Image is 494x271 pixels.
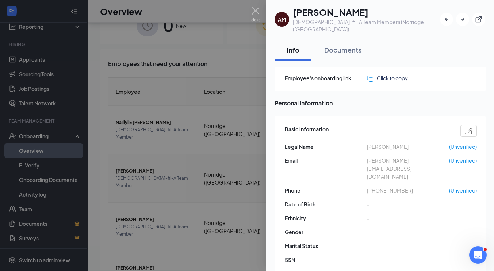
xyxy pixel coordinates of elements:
span: (Unverified) [449,143,477,151]
div: [DEMOGRAPHIC_DATA]-fil-A Team Member at Norridge ([GEOGRAPHIC_DATA]) [293,18,440,33]
span: Phone [285,186,367,194]
span: Employee's onboarding link [285,74,367,82]
div: AM [278,16,286,23]
button: Click to copy [367,74,408,82]
div: Documents [324,45,361,54]
span: - [367,242,449,250]
span: Email [285,156,367,164]
span: [PERSON_NAME][EMAIL_ADDRESS][DOMAIN_NAME] [367,156,449,181]
span: SSN [285,256,367,264]
img: click-to-copy.71757273a98fde459dfc.svg [367,76,373,82]
button: ArrowRight [456,13,469,26]
button: ExternalLink [472,13,485,26]
h1: [PERSON_NAME] [293,6,440,18]
span: - [367,214,449,222]
svg: ArrowRight [459,16,466,23]
span: Basic information [285,125,329,137]
svg: ExternalLink [475,16,482,23]
svg: ArrowLeftNew [443,16,450,23]
div: Info [282,45,304,54]
span: [PHONE_NUMBER] [367,186,449,194]
span: [PERSON_NAME] [367,143,449,151]
span: Ethnicity [285,214,367,222]
button: ArrowLeftNew [440,13,453,26]
span: - [367,200,449,208]
span: Legal Name [285,143,367,151]
span: - [367,228,449,236]
span: Personal information [275,98,486,108]
span: Gender [285,228,367,236]
span: Marital Status [285,242,367,250]
span: (Unverified) [449,156,477,164]
span: (Unverified) [449,186,477,194]
span: Date of Birth [285,200,367,208]
iframe: Intercom live chat [469,246,487,264]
